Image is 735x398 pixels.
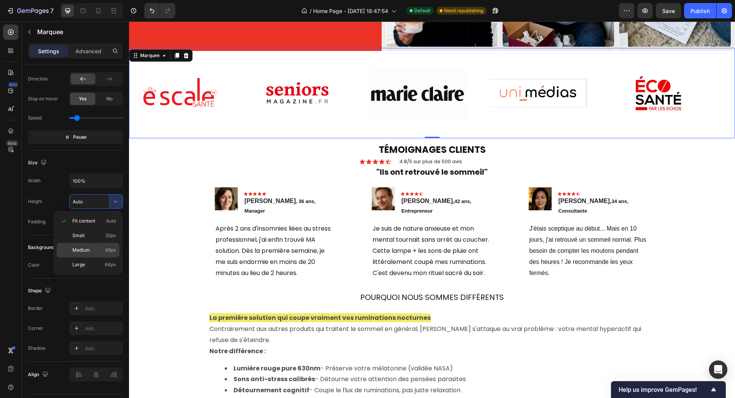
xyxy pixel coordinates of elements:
span: 64px [105,261,116,268]
img: [object Object] [480,51,578,92]
img: Alt Image [86,166,109,189]
span: Default [414,7,430,14]
span: Fit content [72,218,95,224]
p: Marquee [37,27,120,36]
div: Open Intercom Messenger [709,360,727,379]
div: Align [28,370,50,380]
div: Add... [85,345,121,352]
img: Alt Image [243,166,266,189]
img: [object Object] [361,57,458,86]
li: - Coupe le flux de ruminations, pas juste relaxation [96,364,526,375]
span: No [106,95,113,102]
li: - Détourne votre attention des pensées parasites [96,352,526,364]
iframe: Design area [129,21,735,398]
div: Background [28,242,65,253]
div: 450 [7,82,18,88]
span: Après 2 ans d'insomnies liées au stress professionnel, j'ai enfin trouvé MA solution. Dès la prem... [87,203,202,256]
span: Save [662,8,675,14]
div: Corner [28,325,43,332]
p: Settings [38,47,59,55]
div: Padding [28,218,46,225]
strong: Notre différence : [80,325,137,334]
strong: Expérience sans écran [105,375,177,384]
div: Height [28,198,42,205]
div: Add... [85,305,121,312]
input: Auto [70,174,122,188]
div: Marquee [10,31,32,38]
span: Medium [72,247,90,254]
li: - Préserve votre mélatonine (validée NASA) [96,342,526,353]
button: Save [656,3,681,18]
div: Shape [28,286,52,296]
button: 7 [3,3,57,18]
span: Need republishing [444,7,483,14]
input: Auto [70,195,122,208]
div: Direction [28,75,48,82]
span: Auto [106,218,116,224]
strong: La première solution qui coupe vraiment vos ruminations nocturnes [80,292,302,301]
button: Publish [684,3,716,18]
button: Pause [28,130,123,144]
li: - Fini la lumière bleue qui vous maintient éveillé [96,375,526,386]
span: 4.8/5 sur plus de 500 avis [270,136,333,144]
strong: Sons anti-stress calibrés [105,353,186,362]
div: Shadow [28,345,46,352]
span: 32px [105,232,116,239]
div: Beta [6,140,18,146]
p: 7 [50,6,54,15]
span: Help us improve GemPages! [619,386,709,393]
span: Yes [79,95,87,102]
img: [object Object] [134,37,203,106]
strong: Lumière rouge pure 630nm [105,342,191,351]
span: Home Page - [DATE] 18:47:54 [313,7,388,15]
div: Undo/Redo [144,3,175,18]
div: Border [28,305,43,312]
h2: POURQUOI NOUS SOMMES DIFFÉRENTS [6,270,600,282]
p: Contrairement aux autres produits qui traitent le sommeil en général, [PERSON_NAME] s'attaque au ... [80,302,526,324]
div: Color [28,262,40,269]
div: Publish [691,7,710,15]
img: [object Object] [240,45,338,99]
span: / [310,7,312,15]
span: 48px [105,247,116,254]
strong: [PERSON_NAME] [116,176,167,183]
span: Large [72,261,85,268]
p: Advanced [75,47,101,55]
strong: Détournement cognitif [105,364,180,373]
strong: [PERSON_NAME], [273,176,326,183]
h2: TÉMOIGNAGES CLIENTS [73,121,533,135]
strong: "Ils ont retrouvé le sommeil" [247,145,359,156]
span: Pause [73,133,87,141]
div: Speed [28,115,42,121]
div: Add... [85,325,121,332]
span: Je suis de nature anxieuse et mon mental tournait sans arrêt au coucher. Cette lampe + les sons d... [243,203,360,256]
div: Size [28,158,48,168]
img: Alt Image [400,166,423,189]
button: Show survey - Help us improve GemPages! [619,385,718,394]
strong: [PERSON_NAME], [430,176,483,183]
div: Stop on hover [28,95,58,102]
div: Width [28,177,41,184]
span: J'étais sceptique au début... Mais en 10 jours, j'ai retrouvé un sommeil normal. Plus besoin de c... [400,204,517,254]
span: Small [72,232,85,239]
